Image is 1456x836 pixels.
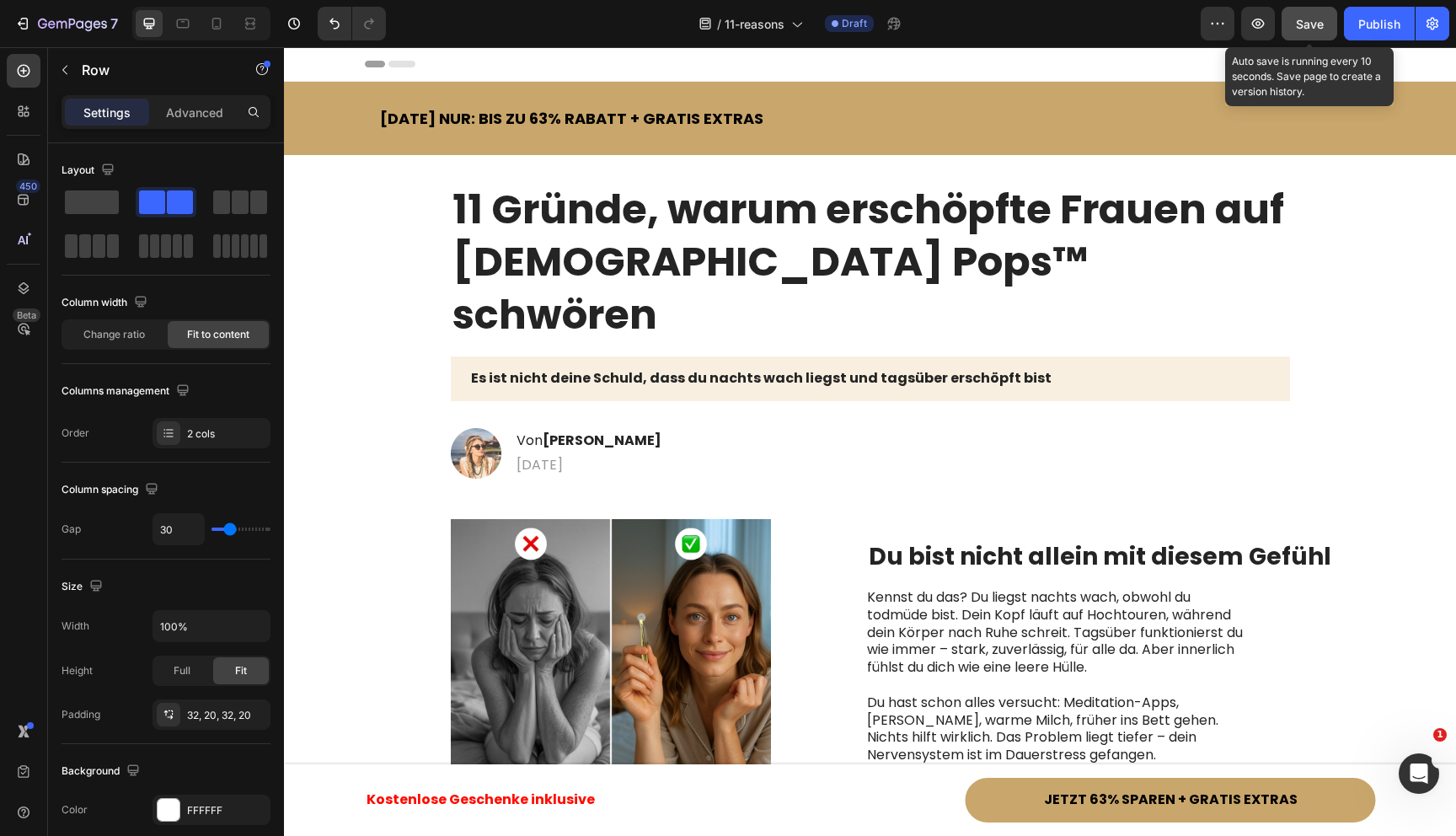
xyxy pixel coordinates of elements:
[62,619,89,634] div: Width
[96,61,479,82] strong: [DATE] NUR: BIS ZU 63% RABATT + GRATIS EXTRAS
[717,15,721,33] span: /
[583,647,961,717] p: Du hast schon alles versucht: Meditation-Apps, [PERSON_NAME], warme Milch, früher ins Bett gehen....
[153,514,204,544] input: Auto
[153,611,270,641] input: Auto
[62,760,143,783] div: Background
[62,707,100,722] div: Padding
[187,708,266,723] div: 32, 20, 32, 20
[169,134,1000,296] strong: 11 Gründe, warum erschöpfte Frauen auf [DEMOGRAPHIC_DATA] Pops™ schwören
[166,104,223,121] p: Advanced
[1433,728,1447,742] span: 1
[259,383,377,403] strong: [PERSON_NAME]
[682,731,1092,775] a: JETZT 63% SPAREN + GRATIS EXTRAS
[842,16,867,31] span: Draft
[62,426,89,441] div: Order
[1399,753,1439,794] iframe: Intercom live chat
[82,60,225,80] p: Row
[284,47,1456,836] iframe: Design area
[62,479,162,501] div: Column spacing
[62,292,151,314] div: Column width
[760,744,1014,762] p: JETZT 63% SPAREN + GRATIS EXTRAS
[585,493,1047,526] strong: Du bist nicht allein mit diesem Gefühl
[235,663,247,678] span: Fit
[233,410,377,427] p: [DATE]
[725,15,784,33] span: 11-reasons
[174,663,190,678] span: Full
[1282,7,1337,40] button: Save
[124,472,531,792] img: gempages_579016672157893141-ae0f88b8-722d-40e8-91af-7af91e549935.jpg
[187,327,249,342] span: Fit to content
[62,159,118,182] div: Layout
[110,13,118,34] p: 7
[62,380,193,403] div: Columns management
[231,383,379,405] h2: Von
[187,426,266,442] div: 2 cols
[1344,7,1415,40] button: Publish
[187,803,266,818] div: FFFFFF
[62,576,106,598] div: Size
[62,802,88,817] div: Color
[7,7,126,40] button: 7
[167,381,217,431] img: gempages_579016672157893141-158581a8-91d6-42b8-81d7-df1612360a48.webp
[187,321,768,340] strong: Es ist nicht deine Schuld, dass du nachts wach liegst und tagsüber erschöpft bist
[1296,17,1324,31] span: Save
[318,7,386,40] div: Undo/Redo
[62,663,93,678] div: Height
[583,542,961,630] p: Kennst du das? Du liegst nachts wach, obwohl du todmüde bist. Dein Kopf läuft auf Hochtouren, wäh...
[83,327,145,342] span: Change ratio
[83,104,131,121] p: Settings
[62,522,81,537] div: Gap
[16,180,40,193] div: 450
[13,308,40,322] div: Beta
[1358,15,1400,33] div: Publish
